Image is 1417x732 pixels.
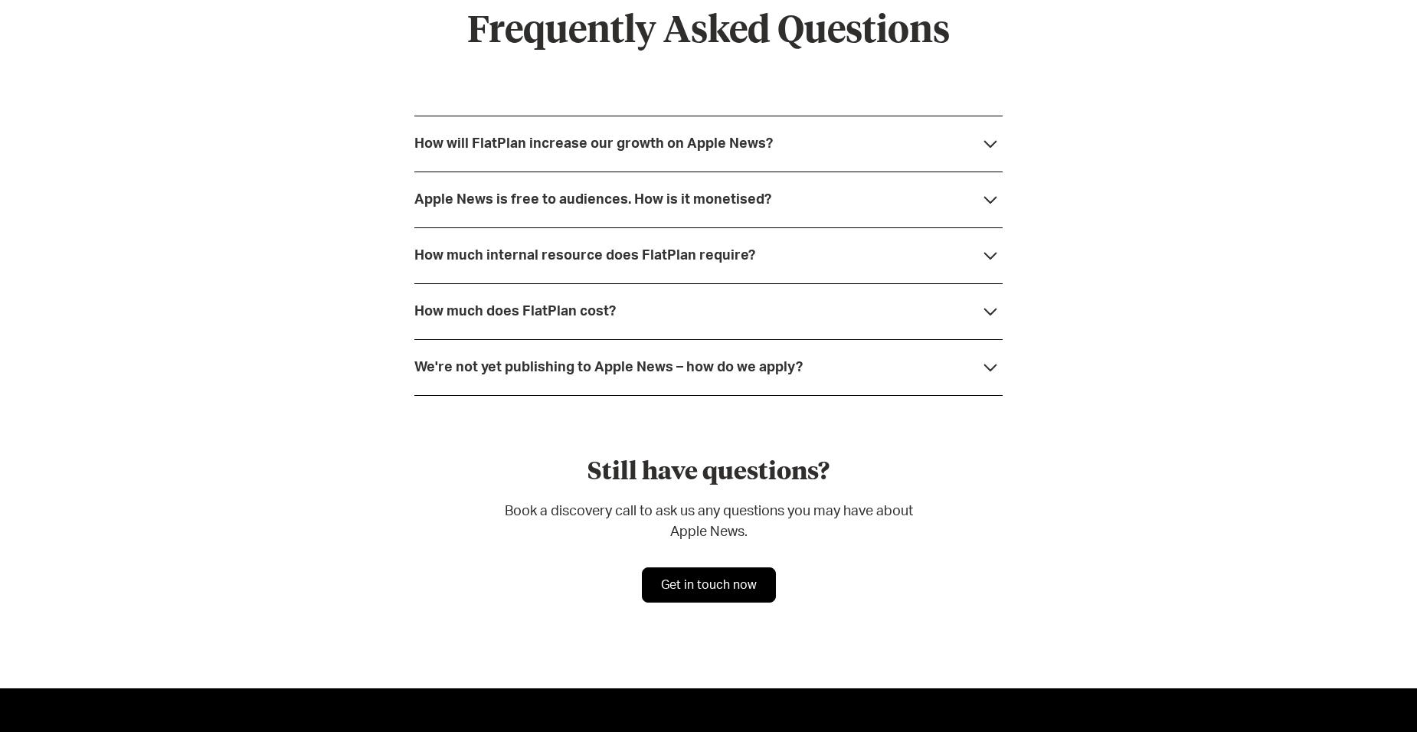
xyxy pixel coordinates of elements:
strong: How much does FlatPlan cost? [414,305,616,319]
p: Book a discovery call to ask us any questions you may have about Apple News. [494,502,923,543]
div: How will FlatPlan increase our growth on Apple News? [414,136,773,152]
h4: Still have questions? [494,457,923,489]
h2: Frequently Asked Questions [414,10,1003,54]
div: Apple News is free to audiences. How is it monetised? [414,192,771,208]
a: Get in touch now [642,567,776,603]
strong: We're not yet publishing to Apple News – how do we apply? [414,361,803,374]
div: How much internal resource does FlatPlan require? [414,248,755,263]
